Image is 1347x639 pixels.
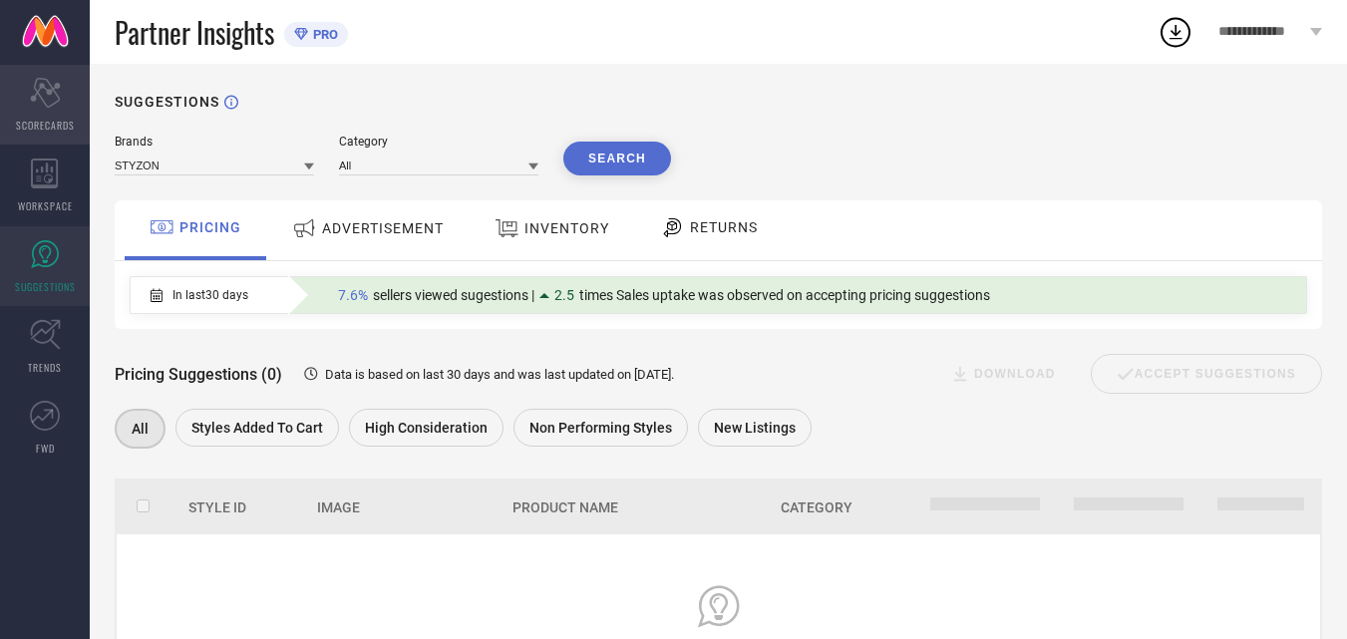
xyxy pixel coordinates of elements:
[115,12,274,53] span: Partner Insights
[325,367,674,382] span: Data is based on last 30 days and was last updated on [DATE] .
[690,219,758,235] span: RETURNS
[1158,14,1193,50] div: Open download list
[115,135,314,149] div: Brands
[179,219,241,235] span: PRICING
[524,220,609,236] span: INVENTORY
[308,27,338,42] span: PRO
[563,142,671,175] button: Search
[172,288,248,302] span: In last 30 days
[781,499,852,515] span: Category
[529,420,672,436] span: Non Performing Styles
[338,287,368,303] span: 7.6%
[328,282,1000,308] div: Percentage of sellers who have viewed suggestions for the current Insight Type
[36,441,55,456] span: FWD
[188,499,246,515] span: Style Id
[714,420,796,436] span: New Listings
[28,360,62,375] span: TRENDS
[554,287,574,303] span: 2.5
[317,499,360,515] span: Image
[512,499,618,515] span: Product Name
[115,365,282,384] span: Pricing Suggestions (0)
[15,279,76,294] span: SUGGESTIONS
[322,220,444,236] span: ADVERTISEMENT
[191,420,323,436] span: Styles Added To Cart
[18,198,73,213] span: WORKSPACE
[132,421,149,437] span: All
[339,135,538,149] div: Category
[579,287,990,303] span: times Sales uptake was observed on accepting pricing suggestions
[1091,354,1322,394] div: Accept Suggestions
[115,94,219,110] h1: SUGGESTIONS
[365,420,488,436] span: High Consideration
[373,287,534,303] span: sellers viewed sugestions |
[16,118,75,133] span: SCORECARDS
